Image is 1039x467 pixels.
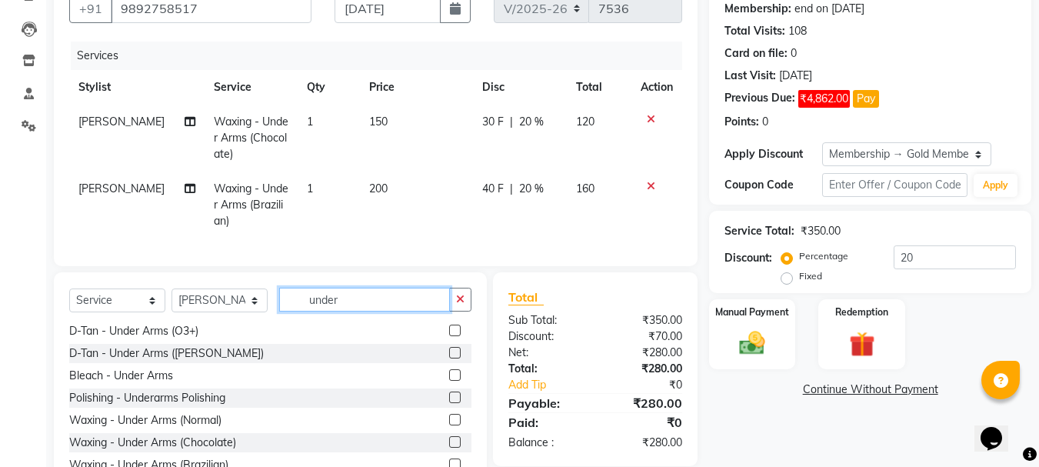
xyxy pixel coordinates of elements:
div: Total: [497,361,595,377]
th: Price [360,70,473,105]
span: [PERSON_NAME] [78,115,165,128]
th: Qty [298,70,360,105]
img: _cash.svg [731,329,773,358]
div: Paid: [497,413,595,432]
label: Redemption [835,305,888,319]
div: [DATE] [779,68,812,84]
div: ₹0 [612,377,694,393]
span: 200 [369,182,388,195]
div: 0 [762,114,768,130]
div: Total Visits: [724,23,785,39]
div: Net: [497,345,595,361]
div: Discount: [497,329,595,345]
div: D-Tan - Under Arms ([PERSON_NAME]) [69,345,264,362]
div: ₹0 [595,413,694,432]
span: Waxing - Under Arms (Brazilian) [214,182,288,228]
div: D-Tan - Under Arms (O3+) [69,323,198,339]
label: Percentage [799,249,848,263]
span: | [510,114,513,130]
div: ₹70.00 [595,329,694,345]
div: Sub Total: [497,312,595,329]
span: 150 [369,115,388,128]
span: | [510,181,513,197]
div: ₹280.00 [595,394,694,412]
label: Fixed [799,269,822,283]
div: Payable: [497,394,595,412]
div: end on [DATE] [794,1,864,17]
div: Polishing - Underarms Polishing [69,390,225,406]
label: Manual Payment [715,305,789,319]
div: Discount: [724,250,772,266]
th: Total [567,70,631,105]
span: 20 % [519,181,544,197]
span: 1 [307,182,313,195]
iframe: chat widget [974,405,1024,452]
div: Bleach - Under Arms [69,368,173,384]
th: Service [205,70,298,105]
div: ₹350.00 [595,312,694,329]
div: Previous Due: [724,90,795,108]
button: Apply [974,174,1017,197]
div: Service Total: [724,223,794,239]
span: [PERSON_NAME] [78,182,165,195]
div: Services [71,42,694,70]
div: Balance : [497,435,595,451]
th: Stylist [69,70,205,105]
span: 20 % [519,114,544,130]
img: _gift.svg [841,329,883,360]
button: Pay [853,90,879,108]
input: Enter Offer / Coupon Code [822,173,967,197]
input: Search or Scan [279,288,450,312]
span: ₹4,862.00 [798,90,850,108]
div: ₹350.00 [801,223,841,239]
th: Action [631,70,682,105]
span: 120 [576,115,594,128]
div: Coupon Code [724,177,821,193]
div: Membership: [724,1,791,17]
div: Waxing - Under Arms (Chocolate) [69,435,236,451]
span: Total [508,289,544,305]
div: Waxing - Under Arms (Normal) [69,412,221,429]
div: 0 [791,45,797,62]
span: Waxing - Under Arms (Chocolate) [214,115,288,161]
span: 1 [307,115,313,128]
span: 30 F [482,114,504,130]
div: ₹280.00 [595,361,694,377]
div: Last Visit: [724,68,776,84]
a: Continue Without Payment [712,382,1028,398]
div: ₹280.00 [595,345,694,361]
th: Disc [473,70,567,105]
span: 160 [576,182,594,195]
div: ₹280.00 [595,435,694,451]
a: Add Tip [497,377,611,393]
div: 108 [788,23,807,39]
div: Points: [724,114,759,130]
div: Apply Discount [724,146,821,162]
span: 40 F [482,181,504,197]
div: Card on file: [724,45,788,62]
